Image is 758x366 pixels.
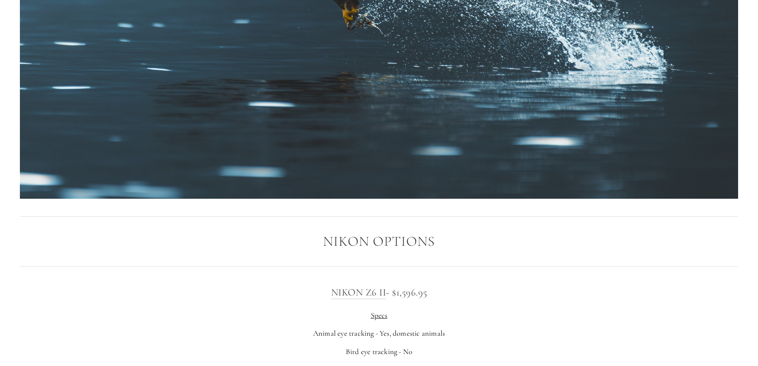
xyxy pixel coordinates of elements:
[371,311,388,320] span: Specs
[20,346,738,357] p: Bird eye tracking - No
[20,234,738,249] h2: Nikon Options
[20,284,738,300] h3: - $1,596.95
[20,328,738,339] p: Animal eye tracking - Yes, domestic animals
[331,286,386,299] a: Nikon Z6 II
